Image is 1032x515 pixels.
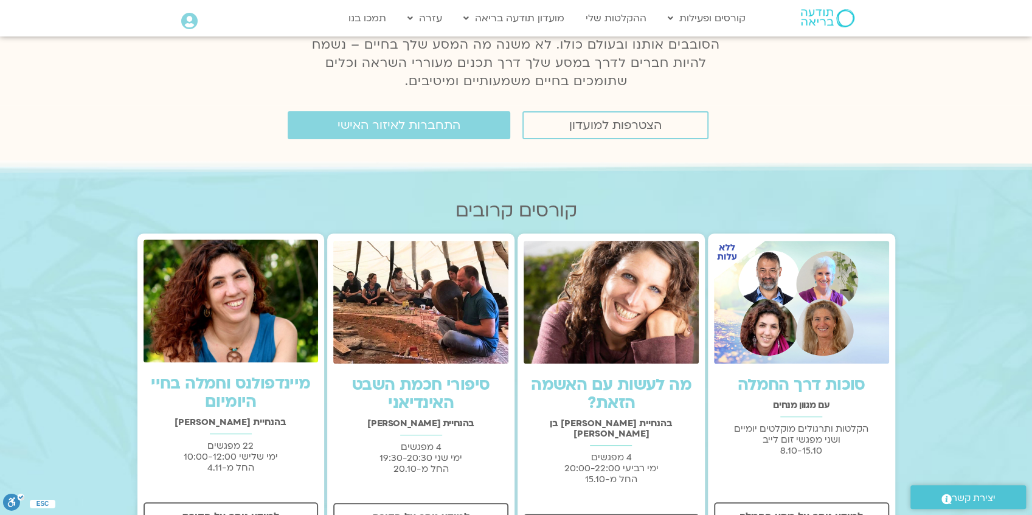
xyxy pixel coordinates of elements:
img: תודעה בריאה [801,9,854,27]
a: קורסים ופעילות [662,7,752,30]
p: 4 מפגשים ימי שני 19:30-20:30 [333,441,508,474]
p: הקלטות ותרגולים מוקלטים יומיים ושני מפגשי זום לייב [714,423,889,456]
a: מיינדפולנס וחמלה בחיי היומיום [151,373,310,413]
span: 8.10-15.10 [780,444,822,457]
span: החל מ-20.10 [393,463,449,475]
p: 4 מפגשים ימי רביעי 20:00-22:00 החל מ-15.10 [524,452,699,485]
h2: עם מגוון מנחים [714,400,889,410]
h2: בהנחיית [PERSON_NAME] [144,417,319,427]
span: הצטרפות למועדון [569,119,662,132]
h2: בהנחיית [PERSON_NAME] בן [PERSON_NAME] [524,418,699,439]
h2: קורסים קרובים [137,200,895,221]
a: ההקלטות שלי [580,7,653,30]
p: 22 מפגשים ימי שלישי 10:00-12:00 החל מ-4.11 [144,440,319,473]
a: הצטרפות למועדון [522,111,708,139]
span: התחברות לאיזור האישי [338,119,460,132]
p: דרך עבודה פנימית אנו מחזקים את היכולת שלנו ליצור שינוי בחיינו, בחיי הסובבים אותנו ובעולם כולו. לא... [299,18,734,91]
a: עזרה [401,7,448,30]
a: סוכות דרך החמלה [738,374,865,396]
h2: בהנחיית [PERSON_NAME] [333,418,508,429]
a: התחברות לאיזור האישי [288,111,510,139]
span: יצירת קשר [952,490,996,506]
a: סיפורי חכמת השבט האינדיאני [352,374,490,414]
a: מועדון תודעה בריאה [457,7,570,30]
a: מה לעשות עם האשמה הזאת? [531,374,691,414]
a: תמכו בנו [342,7,392,30]
a: יצירת קשר [910,485,1026,509]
